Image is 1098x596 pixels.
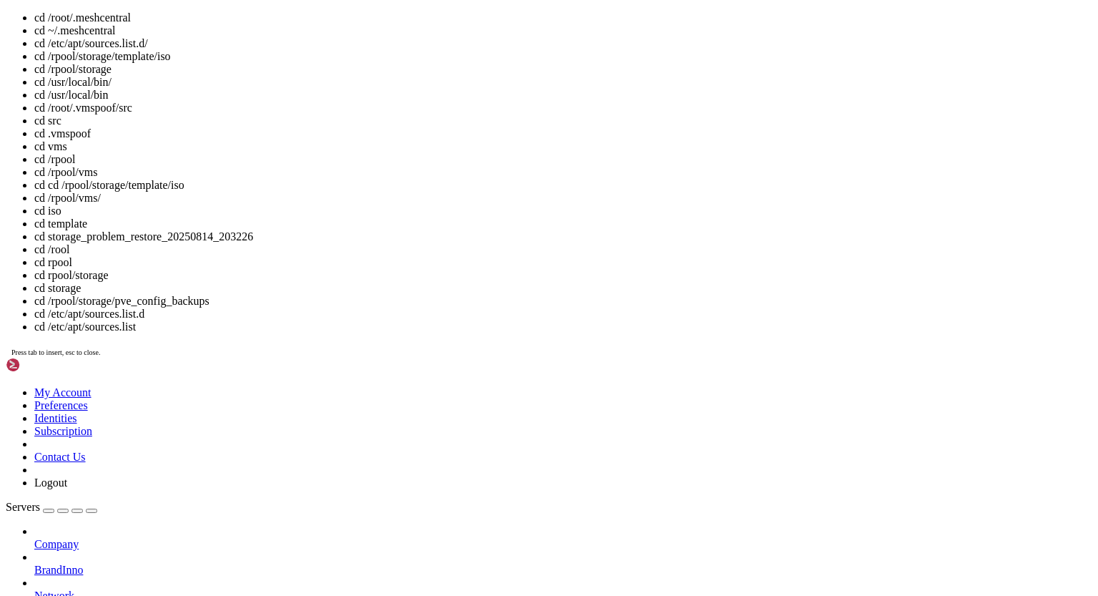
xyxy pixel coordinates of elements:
[6,249,911,261] x-row: Receiving objects: 100% (192/192), 59.38 KiB | 315.00 KiB/s, done.
[34,525,1092,551] li: Company
[34,230,1092,243] li: cd storage_problem_restore_20250814_203226
[6,152,911,164] x-row: jq is already the newest version (1.6-2.1ubuntu3.1).
[6,358,88,372] img: Shellngn
[6,261,911,273] x-row: Resolving deltas: 100% (75/75), done.
[29,444,126,455] span: ‘./[DOMAIN_NAME]’
[6,127,911,140] x-row: git is already the newest version (1:2.34.1-1ubuntu1.15).
[34,153,1092,166] li: cd /rpool
[34,425,92,437] a: Subscription
[6,298,911,310] x-row: Building dependency tree... Done
[6,431,911,444] x-row: root@t:~# sudo env DOMAIN="[DOMAIN_NAME]" EMAIL="[PERSON_NAME][EMAIL_ADDRESS][DOMAIN_NAME]" BASE_...
[34,89,1092,102] li: cd /usr/local/bin
[6,419,911,431] x-row: 0 upgraded, 0 newly installed, 0 to remove and 121 not upgraded.
[34,205,1092,218] li: cd iso
[34,295,1092,308] li: cd /rpool/storage/pve_config_backups
[34,166,1092,179] li: cd /rpool/vms
[6,273,911,285] x-row: root@t:~# sudo apt install jq git
[34,308,1092,321] li: cd /etc/apt/sources.list.d
[6,407,911,419] x-row: certbot is already the newest version (1.21.0-1build1).
[6,188,911,200] x-row: Enter passphrase for key '/root/.ssh/github_ed25519':
[6,444,911,456] x-row: env: : No such file or directory
[34,114,1092,127] li: cd src
[34,102,1092,114] li: cd /root/.vmspoof/src
[6,54,911,67] x-row: Reading state information... Done
[6,103,911,115] x-row: Reading state information... Done
[34,386,91,399] a: My Account
[34,399,88,411] a: Preferences
[34,256,1092,269] li: cd rpool
[6,456,911,468] x-row: root@t:~#
[6,285,911,298] x-row: Reading package lists... Done
[6,334,911,346] x-row: jq is already the newest version (1.6-2.1ubuntu3.1).
[6,164,911,176] x-row: 0 upgraded, 0 newly installed, 0 to remove and 121 not upgraded.
[6,501,40,513] span: Servers
[6,42,911,54] x-row: Building dependency tree... Done
[6,395,911,407] x-row: Reading state information... Done
[34,538,79,550] span: Company
[6,383,911,395] x-row: Building dependency tree... Done
[34,412,77,424] a: Identities
[34,451,86,463] a: Contact Us
[6,91,911,103] x-row: Building dependency tree... Done
[6,176,911,188] x-row: Cloning into '.meshcentral'...
[34,140,1092,153] li: cd vms
[6,237,911,249] x-row: remote: Total 192 (delta 59), reused 65 (delta 56), pack-reused 123 (from 1)
[34,551,1092,577] li: BrandInno
[34,11,1092,24] li: cd /root/.meshcentral
[34,127,1092,140] li: cd .vmspoof
[6,346,911,358] x-row: 0 upgraded, 0 newly installed, 0 to remove and 121 not upgraded.
[34,24,1092,37] li: cd ~/.meshcentral
[6,200,911,212] x-row: remote: Enumerating objects: 192, done.
[34,282,1092,295] li: cd storage
[34,192,1092,205] li: cd /rpool/vms/
[6,115,911,127] x-row: screen is already the newest version (4.9.0-1).
[6,30,911,42] x-row: Reading package lists... Done
[34,218,1092,230] li: cd template
[34,243,1092,256] li: cd /rool
[34,63,1092,76] li: cd /rpool/storage
[6,6,911,18] x-row: Hit:8 [URL][DOMAIN_NAME] jammy-backports InRelease
[6,480,911,492] x-row: root@t:~#
[11,348,100,356] span: Press tab to insert, esc to close.
[6,225,911,237] x-row: remote: Compressing objects: 100% (13/13), done.
[84,492,90,504] div: (13, 40)
[6,358,911,371] x-row: root@t:~# sudo apt install certbot
[6,322,911,334] x-row: git is already the newest version (1:2.34.1-1ubuntu1.15).
[34,564,83,576] span: BrandInno
[6,212,911,225] x-row: remote: Counting objects: 100% (69/69), done.
[6,67,911,79] x-row: 121 packages can be upgraded. Run 'apt list --upgradable' to see them.
[34,477,67,489] a: Logout
[34,269,1092,282] li: cd rpool/storage
[6,492,911,504] x-row: root@t:~# cd
[34,37,1092,50] li: cd /etc/apt/sources.list.d/
[6,79,911,91] x-row: Reading package lists... Done
[34,50,1092,63] li: cd /rpool/storage/template/iso
[6,371,911,383] x-row: Reading package lists... Done
[6,468,911,480] x-row: root@t:~#
[34,76,1092,89] li: cd /usr/local/bin/
[34,321,1092,333] li: cd /etc/apt/sources.list
[34,564,1092,577] a: BrandInno
[6,140,911,152] x-row: git set to manually installed.
[34,179,1092,192] li: cd cd /rpool/storage/template/iso
[6,501,97,513] a: Servers
[6,310,911,322] x-row: Reading state information... Done
[34,538,1092,551] a: Company
[6,18,911,30] x-row: Hit:9 [URL][DOMAIN_NAME] jammy-security InRelease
